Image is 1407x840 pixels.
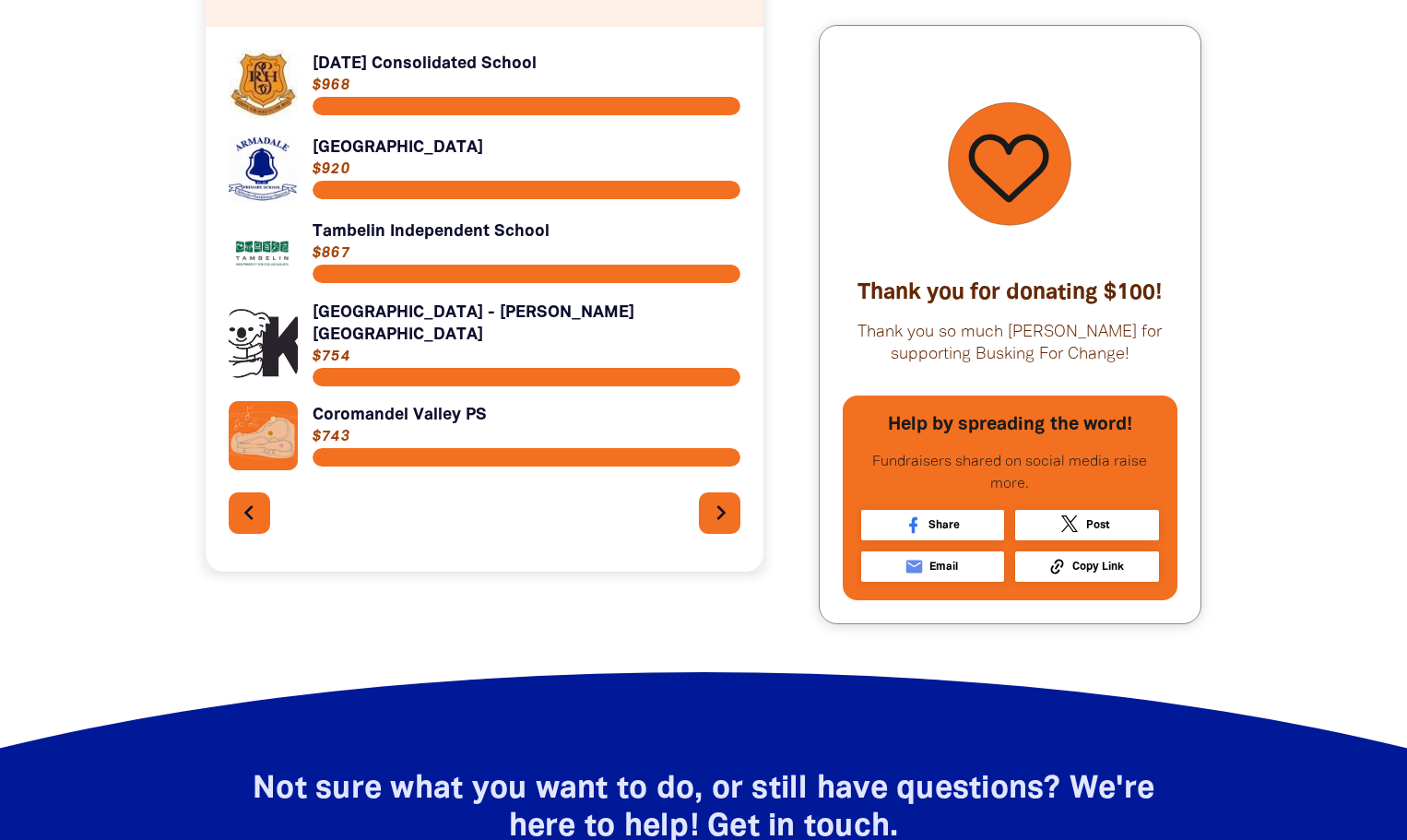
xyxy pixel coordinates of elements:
[861,414,1159,436] p: Help by spreading the word!
[234,498,264,527] i: chevron_left
[229,50,740,549] div: Paginated content
[1072,559,1124,575] span: Copy Link
[861,510,1005,540] a: Share
[929,559,958,575] span: Email
[843,322,1177,366] p: Thank you so much [PERSON_NAME] for supporting Busking For Change!
[843,279,1177,307] h3: Thank you for donating $100!
[861,551,1005,582] a: emailEmail
[1086,517,1110,534] span: Post
[706,498,736,527] i: chevron_right
[904,557,924,576] i: email
[1015,551,1159,582] button: Copy Link
[1015,510,1159,540] a: Post
[861,451,1159,495] p: Fundraisers shared on social media raise more.
[229,492,270,534] button: Previous page
[928,517,960,534] span: Share
[699,492,740,534] button: Next page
